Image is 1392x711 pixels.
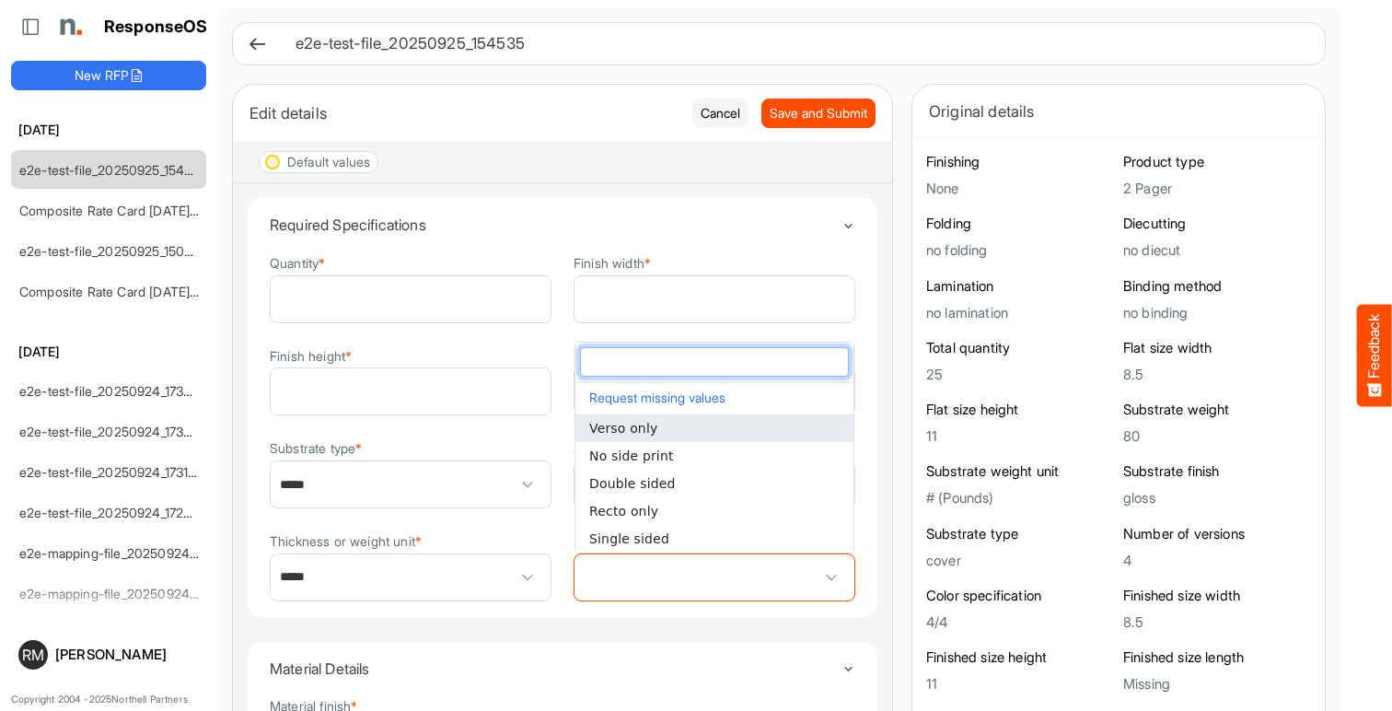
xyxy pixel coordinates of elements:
h1: ResponseOS [104,17,208,37]
a: e2e-mapping-file_20250924_172830 [19,545,236,561]
h6: Substrate finish [1123,462,1311,481]
h5: 8.5 [1123,367,1311,382]
span: Double sided [589,476,676,491]
h5: no diecut [1123,242,1311,258]
h5: 4/4 [926,614,1114,630]
label: Printed sides [574,534,657,548]
h5: no folding [926,242,1114,258]
h6: [DATE] [11,120,206,140]
h5: 11 [926,676,1114,692]
button: New RFP [11,61,206,90]
h5: # (Pounds) [926,490,1114,506]
span: RM [22,647,44,662]
input: dropdownlistfilter [581,348,848,376]
label: Quantity [270,256,325,270]
h6: Color specification [926,587,1114,605]
h5: 4 [1123,553,1311,568]
span: Save and Submit [770,103,867,123]
h6: Diecutting [1123,215,1311,233]
label: Finish height [270,349,352,363]
h6: Total quantity [926,339,1114,357]
a: Composite Rate Card [DATE]_smaller [19,284,238,299]
label: Thickness or weight unit [270,534,422,548]
div: [PERSON_NAME] [55,647,199,661]
h6: Substrate weight unit [926,462,1114,481]
button: Cancel [692,99,748,128]
button: Save and Submit Progress [761,99,876,128]
h6: Folding [926,215,1114,233]
a: e2e-test-file_20250924_173139 [19,464,203,480]
h6: Finished size height [926,648,1114,667]
label: Unit of measure [574,349,675,363]
h5: 80 [1123,428,1311,444]
label: Substrate thickness or weight [574,441,756,455]
a: e2e-test-file_20250925_150856 [19,243,207,259]
h6: Binding method [1123,277,1311,296]
h5: gloss [1123,490,1311,506]
label: Finish width [574,256,651,270]
h6: e2e-test-file_20250925_154535 [296,36,1295,52]
div: Edit details [249,100,679,126]
h6: Finished size length [1123,648,1311,667]
span: Recto only [589,504,658,519]
h6: Substrate weight [1123,401,1311,419]
h6: Number of versions [1123,525,1311,543]
h5: no binding [1123,305,1311,321]
span: No side print [589,449,674,463]
h5: 2 Pager [1123,181,1311,196]
img: Northell [51,8,87,45]
h5: cover [926,553,1114,568]
h5: 8.5 [1123,614,1311,630]
h6: Finishing [926,153,1114,171]
a: Composite Rate Card [DATE]_smaller [19,203,238,218]
div: Original details [929,99,1308,124]
summary: Toggle content [270,642,855,695]
a: e2e-test-file_20250924_173220 [19,424,207,439]
h5: 25 [926,367,1114,382]
button: Feedback [1357,305,1392,407]
div: dropdownlist [574,342,854,554]
a: e2e-test-file_20250925_154535 [19,162,207,178]
h6: Substrate type [926,525,1114,543]
h6: Finished size width [1123,587,1311,605]
h4: Material Details [270,660,841,677]
h5: no lamination [926,305,1114,321]
h6: Flat size height [926,401,1114,419]
h5: 11 [926,428,1114,444]
span: Verso only [589,421,657,436]
a: e2e-test-file_20250924_173550 [19,383,207,399]
h6: Flat size width [1123,339,1311,357]
button: Request missing values [585,386,844,410]
h4: Required Specifications [270,216,841,233]
h6: [DATE] [11,342,206,362]
ul: popup [575,414,853,553]
div: Default values [287,156,370,169]
h5: None [926,181,1114,196]
h6: Product type [1123,153,1311,171]
h5: Missing [1123,676,1311,692]
label: Substrate type [270,441,362,455]
summary: Toggle content [270,198,855,251]
h6: Lamination [926,277,1114,296]
a: e2e-test-file_20250924_172913 [19,505,203,520]
span: Single sided [589,531,669,546]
